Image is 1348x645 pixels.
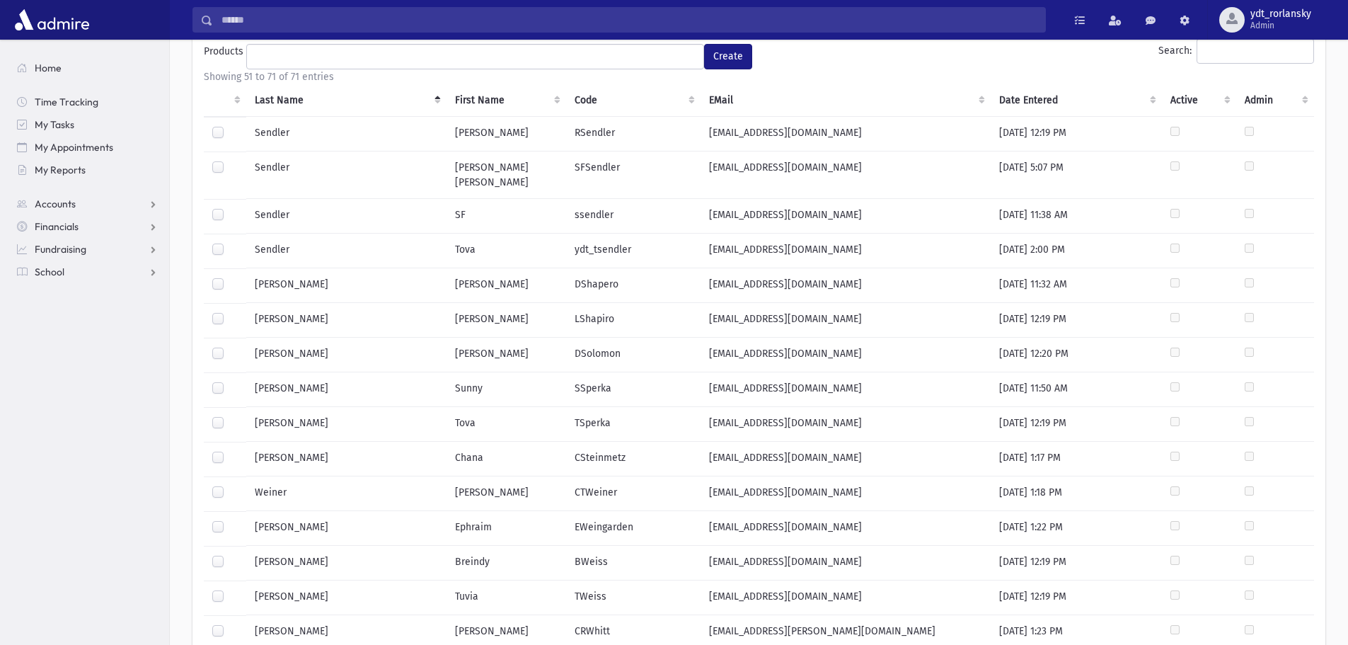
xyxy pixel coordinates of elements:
td: [DATE] 11:50 AM [991,372,1163,407]
td: ydt_tsendler [566,234,701,268]
td: [PERSON_NAME] [246,546,447,581]
td: [DATE] 5:07 PM [991,152,1163,199]
td: BWeiss [566,546,701,581]
span: Fundraising [35,243,86,256]
td: Sendler [246,116,447,152]
td: [EMAIL_ADDRESS][DOMAIN_NAME] [701,546,991,581]
td: [PERSON_NAME] [447,338,566,372]
a: My Reports [6,159,169,181]
td: [PERSON_NAME] [246,303,447,338]
td: [EMAIL_ADDRESS][DOMAIN_NAME] [701,338,991,372]
td: Weiner [246,476,447,511]
th: Active : activate to sort column ascending [1162,84,1236,117]
td: CTWeiner [566,476,701,511]
td: [PERSON_NAME] [PERSON_NAME] [447,152,566,199]
td: [EMAIL_ADDRESS][DOMAIN_NAME] [701,581,991,615]
td: [EMAIL_ADDRESS][DOMAIN_NAME] [701,199,991,234]
td: EWeingarden [566,511,701,546]
td: [PERSON_NAME] [246,372,447,407]
img: AdmirePro [11,6,93,34]
td: RSendler [566,116,701,152]
td: Tuvia [447,581,566,615]
td: SFSendler [566,152,701,199]
td: [PERSON_NAME] [246,338,447,372]
span: Accounts [35,198,76,210]
td: [PERSON_NAME] [246,407,447,442]
td: [EMAIL_ADDRESS][DOMAIN_NAME] [701,303,991,338]
td: [EMAIL_ADDRESS][DOMAIN_NAME] [701,372,991,407]
span: My Appointments [35,141,113,154]
td: [DATE] 1:17 PM [991,442,1163,476]
td: [DATE] 12:20 PM [991,338,1163,372]
input: Search: [1197,38,1314,64]
span: Time Tracking [35,96,98,108]
td: [EMAIL_ADDRESS][DOMAIN_NAME] [701,511,991,546]
td: [DATE] 12:19 PM [991,546,1163,581]
td: TWeiss [566,581,701,615]
a: My Appointments [6,136,169,159]
td: [DATE] 12:19 PM [991,407,1163,442]
td: [PERSON_NAME] [246,442,447,476]
td: TSperka [566,407,701,442]
span: Financials [35,220,79,233]
th: Code : activate to sort column ascending [566,84,701,117]
span: My Tasks [35,118,74,131]
td: [EMAIL_ADDRESS][DOMAIN_NAME] [701,407,991,442]
td: DSolomon [566,338,701,372]
td: [EMAIL_ADDRESS][DOMAIN_NAME] [701,476,991,511]
td: [PERSON_NAME] [246,581,447,615]
td: [EMAIL_ADDRESS][DOMAIN_NAME] [701,152,991,199]
input: Search [213,7,1045,33]
th: Date Entered : activate to sort column ascending [991,84,1163,117]
td: [DATE] 2:00 PM [991,234,1163,268]
td: Tova [447,234,566,268]
td: Sendler [246,199,447,234]
td: DShapero [566,268,701,303]
td: [DATE] 1:22 PM [991,511,1163,546]
td: LShapiro [566,303,701,338]
td: [PERSON_NAME] [447,116,566,152]
td: [DATE] 11:32 AM [991,268,1163,303]
td: Sendler [246,152,447,199]
td: Breindy [447,546,566,581]
td: [PERSON_NAME] [447,476,566,511]
td: [PERSON_NAME] [246,511,447,546]
span: Home [35,62,62,74]
a: Fundraising [6,238,169,261]
td: CSteinmetz [566,442,701,476]
td: ssendler [566,199,701,234]
td: [EMAIL_ADDRESS][DOMAIN_NAME] [701,234,991,268]
a: My Tasks [6,113,169,136]
td: Chana [447,442,566,476]
td: [DATE] 12:19 PM [991,303,1163,338]
td: Sunny [447,372,566,407]
span: School [35,266,64,278]
a: Accounts [6,193,169,215]
a: School [6,261,169,283]
a: Financials [6,215,169,238]
span: ydt_rorlansky [1250,8,1311,20]
label: Products [204,44,246,64]
th: EMail : activate to sort column ascending [701,84,991,117]
button: Create [704,44,752,69]
td: [PERSON_NAME] [246,268,447,303]
span: Admin [1250,20,1311,31]
td: SSperka [566,372,701,407]
td: [EMAIL_ADDRESS][DOMAIN_NAME] [701,442,991,476]
td: [EMAIL_ADDRESS][DOMAIN_NAME] [701,116,991,152]
a: Time Tracking [6,91,169,113]
td: Ephraim [447,511,566,546]
td: SF [447,199,566,234]
td: [PERSON_NAME] [447,268,566,303]
th: : activate to sort column ascending [204,84,246,117]
td: Sendler [246,234,447,268]
td: Tova [447,407,566,442]
td: [DATE] 12:19 PM [991,581,1163,615]
td: [DATE] 12:19 PM [991,116,1163,152]
td: [DATE] 1:18 PM [991,476,1163,511]
a: Home [6,57,169,79]
td: [PERSON_NAME] [447,303,566,338]
th: Admin : activate to sort column ascending [1236,84,1314,117]
th: Last Name : activate to sort column descending [246,84,447,117]
th: First Name : activate to sort column ascending [447,84,566,117]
